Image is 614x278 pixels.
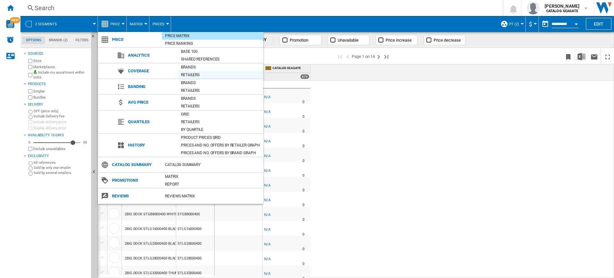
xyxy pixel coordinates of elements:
[178,80,263,86] div: Brands
[109,176,162,185] span: Promotions
[178,150,263,156] div: Prices and No. offers by brand graph
[178,134,263,141] div: Product prices grid
[162,193,263,199] div: REVIEWS Matrix
[178,56,263,62] div: Shared references
[125,141,178,150] span: History
[125,82,178,91] span: Banding
[125,98,178,107] span: Avg price
[178,95,263,102] div: Brands
[109,160,162,169] span: Catalog Summary
[109,192,162,201] span: Reviews
[162,173,263,180] div: Matrix
[162,181,263,187] div: Report
[178,72,263,78] div: Retailers
[178,119,263,125] div: Retailers
[162,162,263,168] div: Catalog Summary
[125,51,178,60] span: Analytics
[125,67,178,75] span: Coverage
[178,142,263,148] div: Prices and No. offers by retailer graph
[162,40,263,47] div: Price Ranking
[178,48,263,55] div: Base 100
[178,111,263,117] div: Grid
[178,64,263,70] div: Brands
[109,35,162,44] span: Price
[178,103,263,109] div: Retailers
[178,126,263,133] div: By quartile
[125,117,178,126] span: Quartiles
[162,33,263,39] div: Price Matrix
[178,87,263,94] div: Retailers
